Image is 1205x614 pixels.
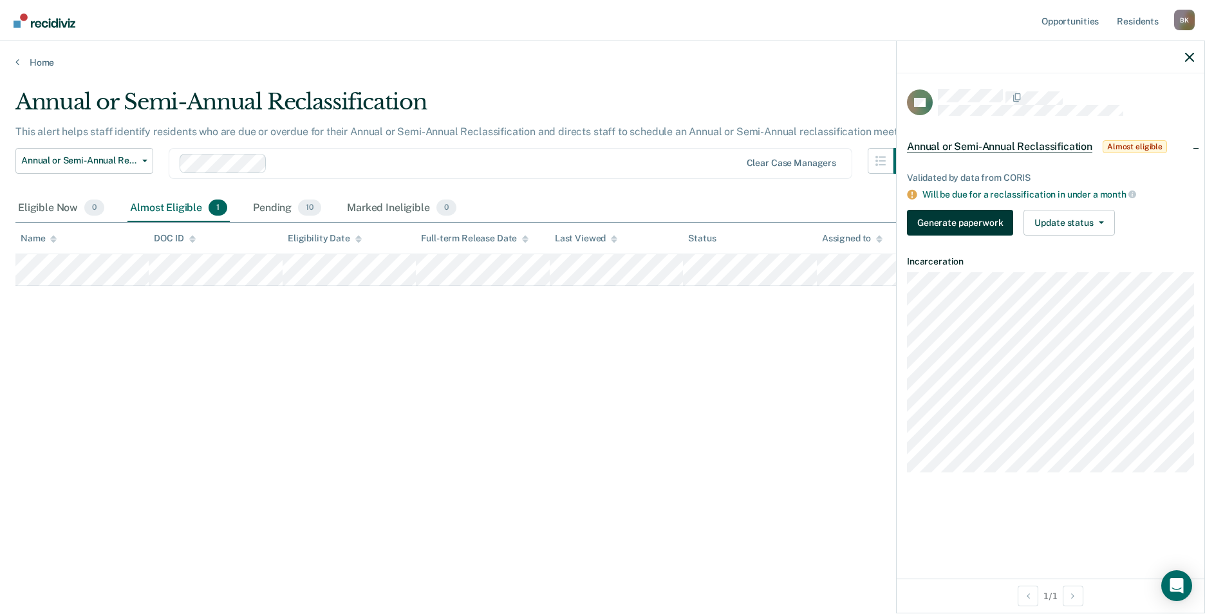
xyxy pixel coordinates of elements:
div: Status [688,233,716,244]
span: 1 [209,200,227,216]
div: Pending [250,194,324,223]
div: Almost Eligible [127,194,230,223]
a: Navigate to form link [907,210,1018,236]
div: Clear case managers [747,158,836,169]
div: Annual or Semi-Annual Reclassification [15,89,919,126]
div: Name [21,233,57,244]
p: This alert helps staff identify residents who are due or overdue for their Annual or Semi-Annual ... [15,126,915,138]
button: Update status [1023,210,1114,236]
div: Eligibility Date [288,233,362,244]
div: Annual or Semi-Annual ReclassificationAlmost eligible [897,126,1204,167]
button: Previous Opportunity [1018,586,1038,606]
div: Marked Ineligible [344,194,459,223]
div: Last Viewed [555,233,617,244]
span: 0 [436,200,456,216]
dt: Incarceration [907,256,1194,267]
a: Home [15,57,1190,68]
div: Will be due for a reclassification in under a month [922,189,1194,200]
span: 10 [298,200,321,216]
div: Validated by data from CORIS [907,172,1194,183]
span: 0 [84,200,104,216]
div: 1 / 1 [897,579,1204,613]
button: Generate paperwork [907,210,1013,236]
span: Annual or Semi-Annual Reclassification [907,140,1092,153]
img: Recidiviz [14,14,75,28]
button: Profile dropdown button [1174,10,1195,30]
span: Almost eligible [1103,140,1167,153]
div: DOC ID [154,233,195,244]
div: Open Intercom Messenger [1161,570,1192,601]
div: Assigned to [822,233,883,244]
span: Annual or Semi-Annual Reclassification [21,155,137,166]
div: Eligible Now [15,194,107,223]
div: B K [1174,10,1195,30]
div: Full-term Release Date [421,233,528,244]
button: Next Opportunity [1063,586,1083,606]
